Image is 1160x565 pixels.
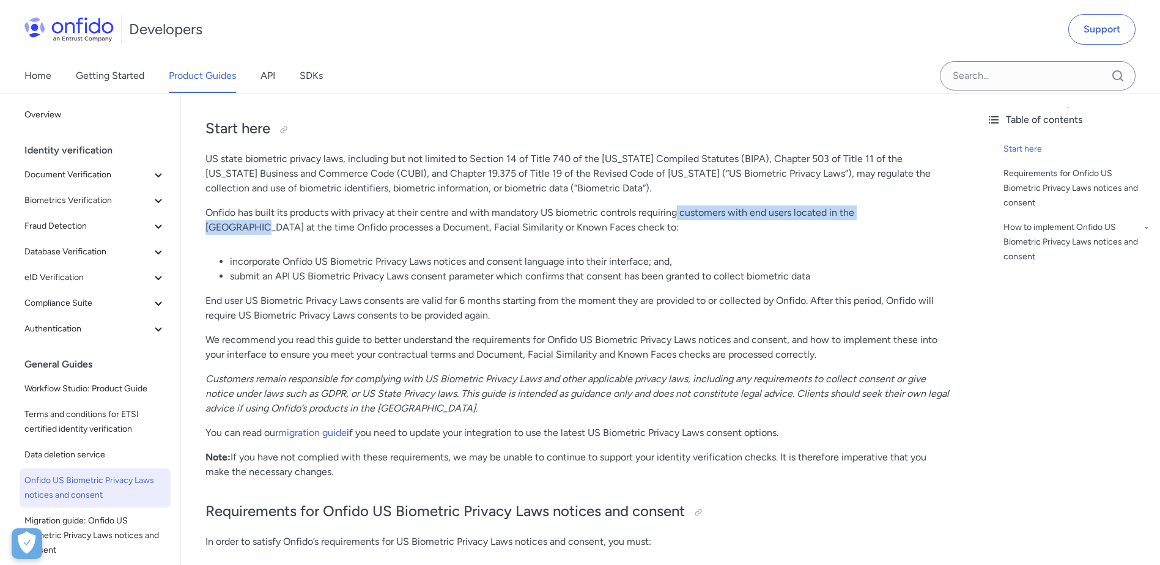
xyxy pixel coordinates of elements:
[1003,220,1150,264] a: How to implement Onfido US Biometric Privacy Laws notices and consent
[205,501,952,522] h2: Requirements for Onfido US Biometric Privacy Laws notices and consent
[24,193,151,208] span: Biometrics Verification
[20,291,171,316] button: Compliance Suite
[986,113,1150,127] div: Table of contents
[230,269,952,284] li: submit an API US Biometric Privacy Laws consent parameter which confirms that consent has been gr...
[205,426,952,440] p: You can read our if you need to update your integration to use the latest US Biometric Privacy La...
[24,168,151,182] span: Document Verification
[20,188,171,213] button: Biometrics Verification
[20,377,171,401] a: Workflow Studio: Product Guide
[24,382,166,396] span: Workflow Studio: Product Guide
[205,119,952,139] h2: Start here
[205,534,952,549] p: In order to satisfy Onfido’s requirements for US Biometric Privacy Laws notices and consent, you ...
[20,443,171,467] a: Data deletion service
[278,427,347,438] a: migration guide
[24,352,175,377] div: General Guides
[20,402,171,441] a: Terms and conditions for ETSI certified identity verification
[205,205,952,235] p: Onfido has built its products with privacy at their centre and with mandatory US biometric contro...
[20,240,171,264] button: Database Verification
[20,265,171,290] button: eID Verification
[24,219,151,234] span: Fraud Detection
[20,509,171,563] a: Migration guide: Onfido US Biometric Privacy Laws notices and consent
[24,59,51,93] a: Home
[24,17,114,42] img: Onfido Logo
[20,468,171,508] a: Onfido US Biometric Privacy Laws notices and consent
[1068,14,1136,45] a: Support
[20,317,171,341] button: Authentication
[76,59,144,93] a: Getting Started
[24,245,151,259] span: Database Verification
[24,270,151,285] span: eID Verification
[1003,142,1150,157] a: Start here
[230,254,952,269] li: incorporate Onfido US Biometric Privacy Laws notices and consent language into their interface; and,
[12,528,42,559] button: Open Preferences
[24,138,175,163] div: Identity verification
[129,20,202,39] h1: Developers
[300,59,323,93] a: SDKs
[24,448,166,462] span: Data deletion service
[205,451,231,463] strong: Note:
[1003,166,1150,210] a: Requirements for Onfido US Biometric Privacy Laws notices and consent
[24,514,166,558] span: Migration guide: Onfido US Biometric Privacy Laws notices and consent
[24,407,166,437] span: Terms and conditions for ETSI certified identity verification
[205,152,952,196] p: US state biometric privacy laws, including but not limited to Section 14 of Title 740 of the [US_...
[20,214,171,238] button: Fraud Detection
[205,373,949,414] em: Customers remain responsible for complying with US Biometric Privacy Laws and other applicable pr...
[20,163,171,187] button: Document Verification
[205,450,952,479] p: If you have not complied with these requirements, we may be unable to continue to support your id...
[24,108,166,122] span: Overview
[940,61,1136,90] input: Onfido search input field
[205,294,952,323] p: End user US Biometric Privacy Laws consents are valid for 6 months starting from the moment they ...
[24,296,151,311] span: Compliance Suite
[20,103,171,127] a: Overview
[24,322,151,336] span: Authentication
[260,59,275,93] a: API
[205,333,952,362] p: We recommend you read this guide to better understand the requirements for Onfido US Biometric Pr...
[24,473,166,503] span: Onfido US Biometric Privacy Laws notices and consent
[12,528,42,559] div: Cookie Preferences
[169,59,236,93] a: Product Guides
